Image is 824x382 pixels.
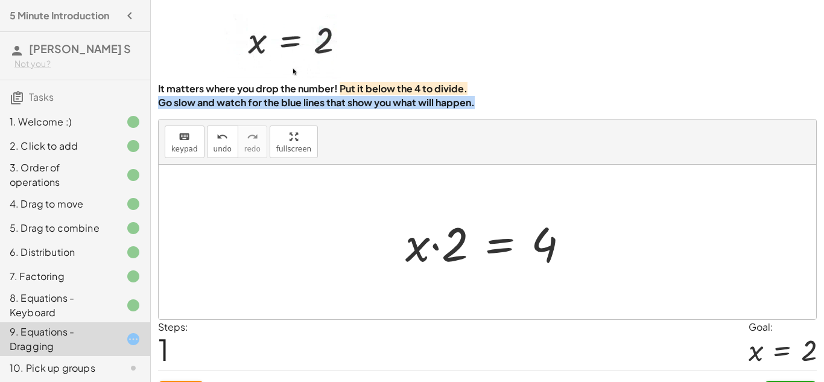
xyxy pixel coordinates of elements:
[216,1,353,78] img: f04a247ee762580a19906ee7ff734d5e81d48765f791dad02b27e08effb4d988.webp
[126,245,141,259] i: Task finished.
[158,320,188,333] label: Steps:
[165,126,204,158] button: keyboardkeypad
[126,168,141,182] i: Task finished.
[29,42,131,56] span: [PERSON_NAME] S
[126,332,141,346] i: Task started.
[126,221,141,235] i: Task finished.
[14,58,141,70] div: Not you?
[244,145,261,153] span: redo
[10,197,107,211] div: 4. Drag to move
[247,130,258,144] i: redo
[10,161,107,189] div: 3. Order of operations
[10,221,107,235] div: 5. Drag to combine
[126,197,141,211] i: Task finished.
[126,298,141,313] i: Task finished.
[10,139,107,153] div: 2. Click to add
[158,82,338,95] strong: It matters where you drop the number!
[214,145,232,153] span: undo
[276,145,311,153] span: fullscreen
[126,269,141,284] i: Task finished.
[126,139,141,153] i: Task finished.
[238,126,267,158] button: redoredo
[171,145,198,153] span: keypad
[10,115,107,129] div: 1. Welcome :)
[217,130,228,144] i: undo
[10,269,107,284] div: 7. Factoring
[10,291,107,320] div: 8. Equations - Keyboard
[126,361,141,375] i: Task not started.
[126,115,141,129] i: Task finished.
[749,320,817,334] div: Goal:
[158,331,169,368] span: 1
[158,96,475,109] strong: Go slow and watch for the blue lines that show you what will happen.
[207,126,238,158] button: undoundo
[340,82,467,95] strong: Put it below the 4 to divide.
[10,8,109,23] h4: 5 Minute Introduction
[10,245,107,259] div: 6. Distribution
[270,126,318,158] button: fullscreen
[179,130,190,144] i: keyboard
[10,325,107,354] div: 9. Equations - Dragging
[29,91,54,103] span: Tasks
[10,361,107,375] div: 10. Pick up groups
